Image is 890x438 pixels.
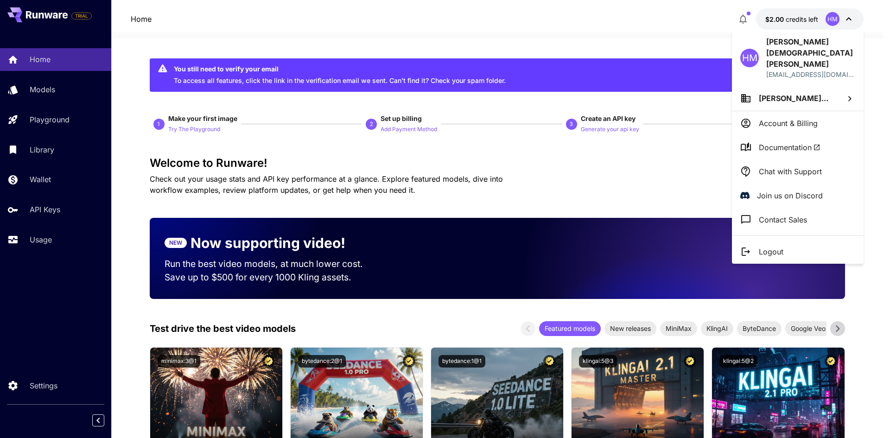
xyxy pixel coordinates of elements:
p: [EMAIL_ADDRESS][DOMAIN_NAME] [766,70,855,79]
p: Account & Billing [759,118,818,129]
p: [PERSON_NAME][DEMOGRAPHIC_DATA] [PERSON_NAME] [766,36,855,70]
span: [PERSON_NAME]... [759,94,828,103]
span: Documentation [759,142,820,153]
button: [PERSON_NAME]... [732,86,864,111]
p: Contact Sales [759,214,807,225]
div: HM [740,49,759,67]
div: info@gutenic.com [766,70,855,79]
p: Join us on Discord [757,190,823,201]
p: Chat with Support [759,166,822,177]
p: Logout [759,246,783,257]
